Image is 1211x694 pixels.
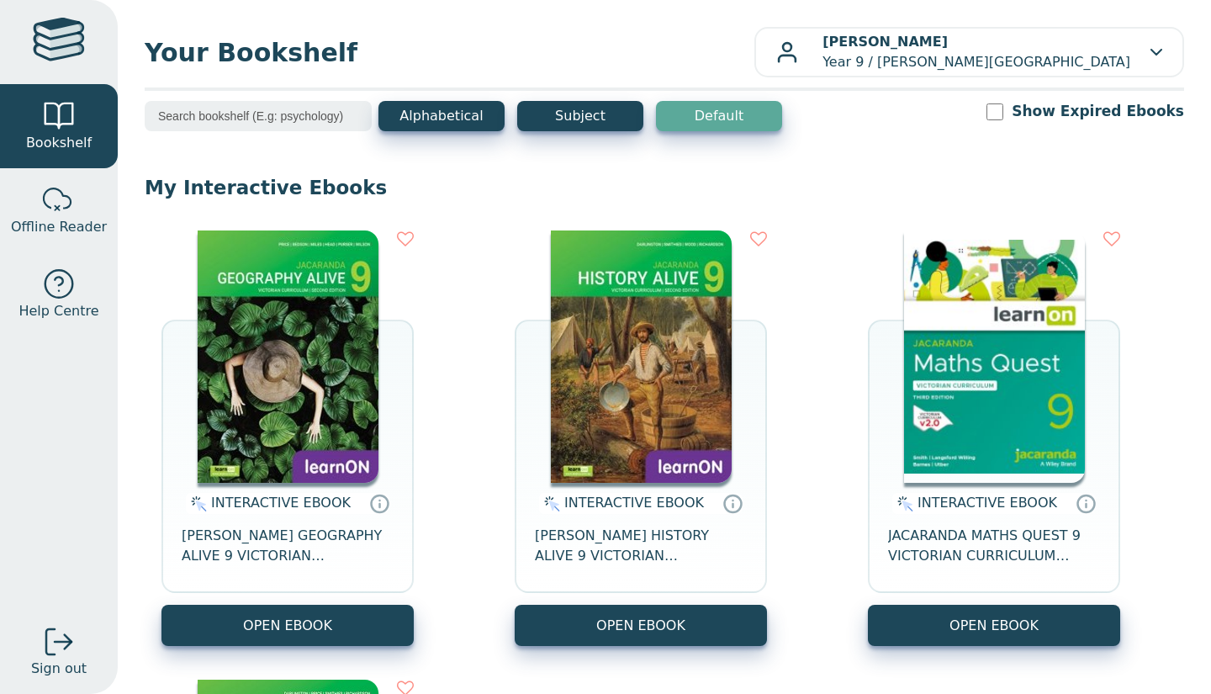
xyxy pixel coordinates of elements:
[892,494,913,514] img: interactive.svg
[19,301,98,321] span: Help Centre
[822,32,1130,72] p: Year 9 / [PERSON_NAME][GEOGRAPHIC_DATA]
[161,605,414,646] button: OPEN EBOOK
[198,230,378,483] img: ba04e132-7f91-e911-a97e-0272d098c78b.jpg
[918,495,1057,511] span: INTERACTIVE EBOOK
[722,493,743,513] a: Interactive eBooks are accessed online via the publisher’s portal. They contain interactive resou...
[369,493,389,513] a: Interactive eBooks are accessed online via the publisher’s portal. They contain interactive resou...
[1012,101,1184,122] label: Show Expired Ebooks
[186,494,207,514] img: interactive.svg
[551,230,732,483] img: 79456b09-8091-e911-a97e-0272d098c78b.jpg
[535,526,747,566] span: [PERSON_NAME] HISTORY ALIVE 9 VICTORIAN CURRICULUM LEARNON EBOOK 2E
[822,34,948,50] b: [PERSON_NAME]
[517,101,643,131] button: Subject
[656,101,782,131] button: Default
[515,605,767,646] button: OPEN EBOOK
[564,495,704,511] span: INTERACTIVE EBOOK
[1076,493,1096,513] a: Interactive eBooks are accessed online via the publisher’s portal. They contain interactive resou...
[904,230,1085,483] img: d8ec4081-4f6c-4da7-a9b0-af0f6a6d5f93.jpg
[182,526,394,566] span: [PERSON_NAME] GEOGRAPHY ALIVE 9 VICTORIAN CURRICULUM LEARNON EBOOK 2E
[539,494,560,514] img: interactive.svg
[868,605,1120,646] button: OPEN EBOOK
[26,133,92,153] span: Bookshelf
[145,175,1184,200] p: My Interactive Ebooks
[145,34,754,72] span: Your Bookshelf
[11,217,107,237] span: Offline Reader
[145,101,372,131] input: Search bookshelf (E.g: psychology)
[211,495,351,511] span: INTERACTIVE EBOOK
[888,526,1100,566] span: JACARANDA MATHS QUEST 9 VICTORIAN CURRICULUM LEARNON EBOOK 3E
[31,659,87,679] span: Sign out
[754,27,1184,77] button: [PERSON_NAME]Year 9 / [PERSON_NAME][GEOGRAPHIC_DATA]
[378,101,505,131] button: Alphabetical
